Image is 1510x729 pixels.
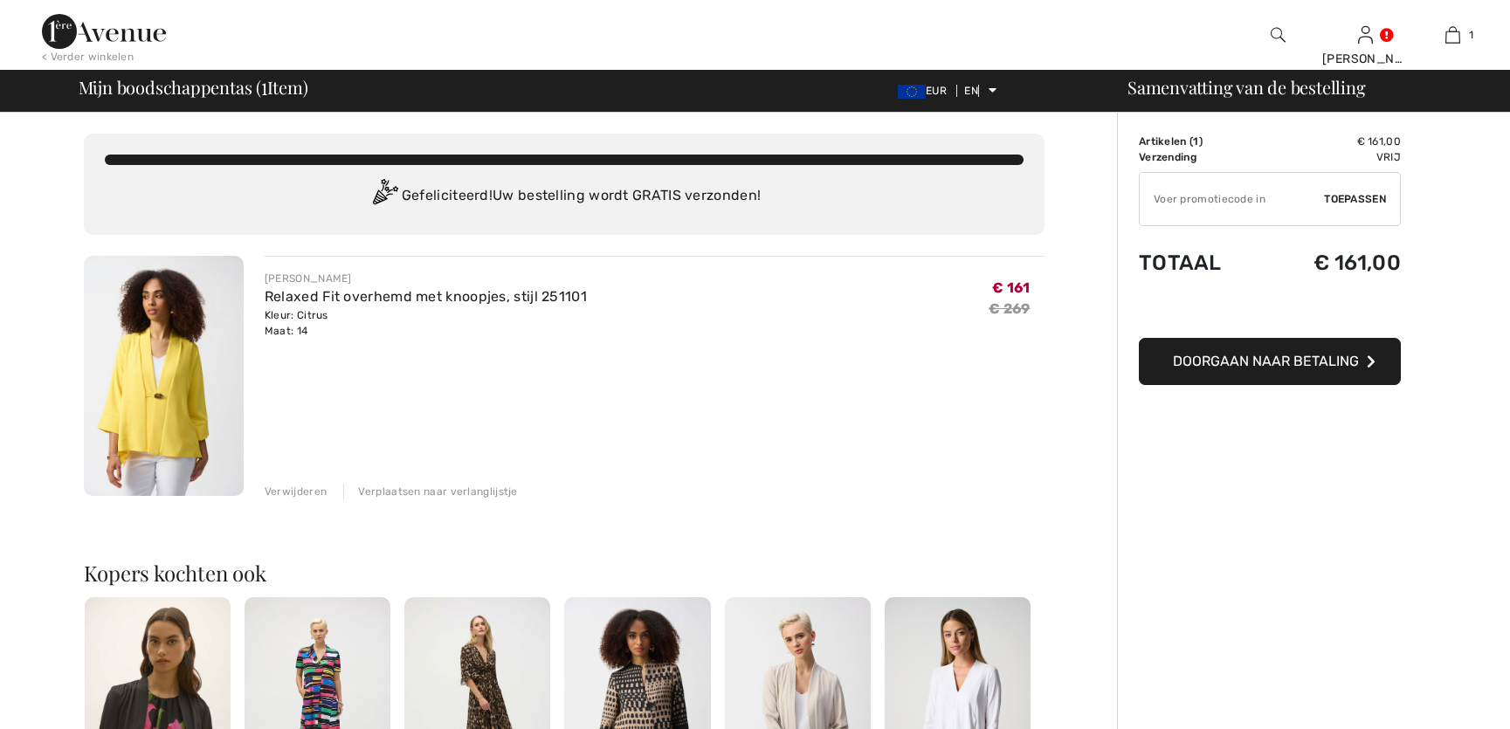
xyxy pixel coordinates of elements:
font: EUR [926,85,947,97]
iframe: PayPal [1139,292,1401,332]
font: Artikelen ( [1139,135,1193,148]
img: Mijn gegevens [1358,24,1373,45]
font: Mijn boodschappentas ( [79,75,261,99]
font: Vrij [1376,151,1401,163]
button: Doorgaan naar betaling [1139,338,1401,385]
font: [PERSON_NAME] [265,272,352,285]
font: Gefeliciteerd! [402,187,493,203]
font: 1 [1193,135,1198,148]
input: Promotiecode [1140,173,1324,225]
font: € 161 [992,279,1031,296]
font: Toepassen [1324,193,1386,205]
font: Verplaatsen naar verlanglijstje [358,485,517,498]
font: Maat: 14 [265,325,307,337]
a: Aanmelden [1358,26,1373,43]
font: Verwijderen [265,485,327,498]
font: € 161,00 [1313,251,1401,275]
font: EN [964,85,978,97]
font: ) [1199,135,1203,148]
font: 1 [1469,29,1473,41]
img: Relaxed Fit overhemd met knoopjes, stijl 251101 [84,256,244,496]
a: 1 [1410,24,1495,45]
font: € 161,00 [1357,135,1401,148]
img: 1ère Avenue [42,14,166,49]
img: Mijn tas [1445,24,1460,45]
font: Kopers kochten ook [84,559,266,587]
img: Congratulation2.svg [367,179,402,214]
font: Uw bestelling wordt GRATIS verzonden! [493,187,761,203]
font: Doorgaan naar betaling [1173,353,1359,369]
font: [PERSON_NAME] [1322,52,1424,66]
font: Totaal [1139,251,1222,275]
font: Item) [267,75,308,99]
font: € 269 [989,300,1031,317]
font: Verzending [1139,151,1196,163]
font: Kleur: Citrus [265,309,328,321]
font: 1 [261,70,267,100]
img: Euro [898,85,926,99]
a: Relaxed Fit overhemd met knoopjes, stijl 251101 [265,288,587,305]
img: zoek op de website [1271,24,1286,45]
font: < Verder winkelen [42,51,134,63]
font: Samenvatting van de bestelling [1127,75,1365,99]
